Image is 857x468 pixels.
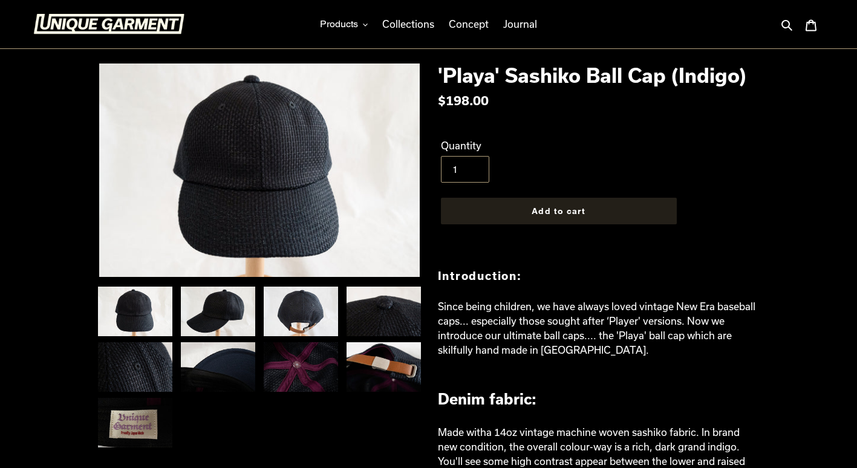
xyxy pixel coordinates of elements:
img: Load image into Gallery viewer, &#39;Playa&#39; Sashiko Ball Cap (Indigo) [262,285,339,337]
span: Denim fabric: [438,390,536,408]
img: Load image into Gallery viewer, &#39;Playa&#39; Sashiko Ball Cap (Indigo) [97,341,174,393]
img: Load image into Gallery viewer, &#39;Playa&#39; Sashiko Ball Cap (Indigo) [345,285,422,337]
img: Load image into Gallery viewer, &#39;Playa&#39; Sashiko Ball Cap (Indigo) [97,285,174,337]
span: Products [320,18,358,30]
img: Load image into Gallery viewer, &#39;Playa&#39; Sashiko Ball Cap (Indigo) [262,341,339,393]
span: Journal [503,18,537,30]
img: Load image into Gallery viewer, &#39;Playa&#39; Sashiko Ball Cap (Indigo) [180,341,256,393]
img: Load image into Gallery viewer, &#39;Playa&#39; Sashiko Ball Cap (Indigo) [345,341,422,393]
button: Add to cart [441,198,677,224]
img: Load image into Gallery viewer, &#39;Playa&#39; Sashiko Ball Cap (Indigo) [180,285,256,337]
img: Unique Garment [33,14,184,34]
label: Quantity [441,138,595,153]
span: Concept [449,18,489,30]
a: Collections [376,15,440,33]
span: Introduction: [438,269,522,282]
span: Collections [382,18,434,30]
a: Journal [497,15,543,33]
span: Since being children, we have always loved vintage New Era baseball caps... especially those soug... [438,301,755,356]
span: Add to cart [532,206,585,216]
button: Products [314,15,374,33]
h1: 'Playa' Sashiko Ball Cap (Indigo) [438,63,758,86]
a: Concept [443,15,495,33]
span: $198.00 [438,93,489,108]
img: Load image into Gallery viewer, &#39;Playa&#39; Sashiko Ball Cap (Indigo) [97,397,174,449]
